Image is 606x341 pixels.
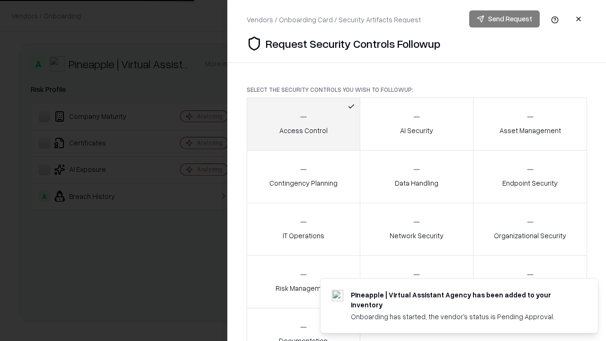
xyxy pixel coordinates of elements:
button: Network Security [360,203,474,256]
button: Security Incidents [360,255,474,308]
button: Contingency Planning [247,150,360,203]
p: AI Security [400,126,433,135]
button: Endpoint Security [473,150,587,203]
p: Request Security Controls Followup [266,36,440,51]
button: Asset Management [473,98,587,151]
p: Contingency Planning [269,178,338,188]
p: Network Security [390,231,444,241]
button: Access Control [247,98,360,151]
p: Asset Management [499,126,561,135]
button: AI Security [360,98,474,151]
div: Pineapple | Virtual Assistant Agency has been added to your inventory [351,290,575,310]
p: Risk Management [276,283,331,293]
img: trypineapple.com [332,290,343,301]
p: Organizational Security [494,231,566,241]
p: Endpoint Security [502,178,558,188]
button: Risk Management [247,255,360,308]
button: Threat Management [473,255,587,308]
button: IT Operations [247,203,360,256]
button: Organizational Security [473,203,587,256]
p: IT Operations [283,231,324,241]
div: Onboarding has started, the vendor's status is Pending Approval. [351,312,575,322]
p: Access Control [279,126,328,135]
div: Vendors / Onboarding Card / Security Artifacts Request [247,15,421,25]
button: Data Handling [360,150,474,203]
p: Data Handling [395,178,438,188]
p: Select the security controls you wish to followup: [247,86,587,94]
